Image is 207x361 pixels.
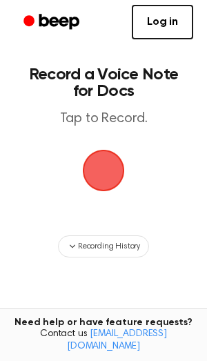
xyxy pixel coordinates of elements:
a: Log in [132,5,193,39]
span: Contact us [8,329,199,353]
img: Beep Logo [83,150,124,191]
a: [EMAIL_ADDRESS][DOMAIN_NAME] [67,329,167,351]
p: Tap to Record. [25,110,182,128]
span: Recording History [78,240,140,253]
a: Beep [14,9,92,36]
h1: Record a Voice Note for Docs [25,66,182,99]
button: Recording History [58,235,149,257]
